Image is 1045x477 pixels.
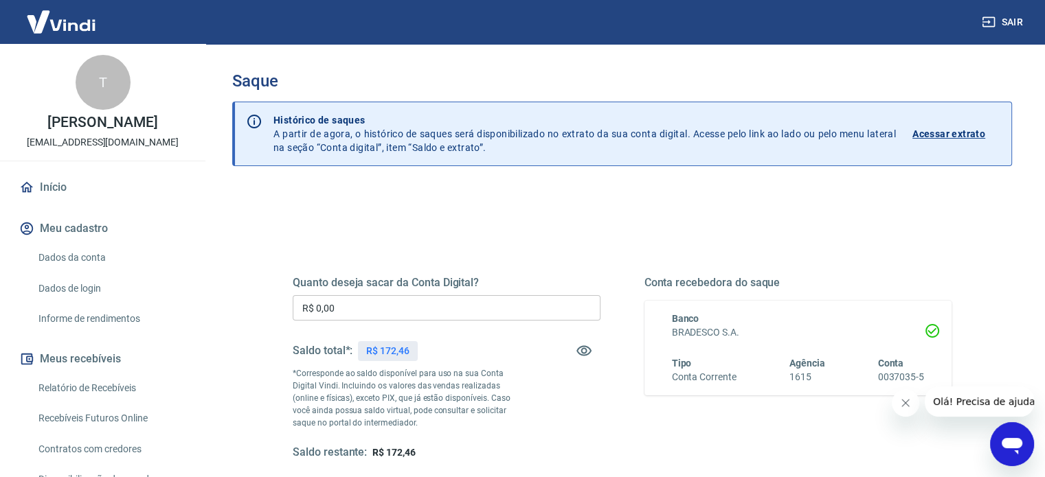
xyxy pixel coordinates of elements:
[912,113,1000,154] a: Acessar extrato
[372,447,416,458] span: R$ 172,46
[293,445,367,460] h5: Saldo restante:
[33,305,189,333] a: Informe de rendimentos
[877,358,903,369] span: Conta
[33,374,189,402] a: Relatório de Recebíveis
[273,113,896,154] p: A partir de agora, o histórico de saques será disponibilizado no extrato da sua conta digital. Ac...
[232,71,1012,91] h3: Saque
[293,367,524,429] p: *Corresponde ao saldo disponível para uso na sua Conta Digital Vindi. Incluindo os valores das ve...
[16,213,189,244] button: Meu cadastro
[925,386,1034,417] iframe: Mensagem da empresa
[912,127,985,141] p: Acessar extrato
[672,313,699,324] span: Banco
[672,358,692,369] span: Tipo
[293,344,352,358] h5: Saldo total*:
[8,10,115,21] span: Olá! Precisa de ajuda?
[789,358,825,369] span: Agência
[273,113,896,127] p: Histórico de saques
[366,344,409,358] p: R$ 172,46
[47,115,157,130] p: [PERSON_NAME]
[16,172,189,202] a: Início
[979,10,1029,35] button: Sair
[789,370,825,384] h6: 1615
[33,435,189,463] a: Contratos com credores
[33,244,189,272] a: Dados da conta
[990,422,1034,466] iframe: Botão para abrir a janela de mensagens
[27,135,179,150] p: [EMAIL_ADDRESS][DOMAIN_NAME]
[892,389,919,417] iframe: Fechar mensagem
[644,276,952,290] h5: Conta recebedora do saque
[33,404,189,432] a: Recebíveis Futuros Online
[672,370,737,384] h6: Conta Corrente
[76,55,131,110] div: T
[33,275,189,303] a: Dados de login
[877,370,924,384] h6: 0037035-5
[16,1,106,43] img: Vindi
[293,276,600,290] h5: Quanto deseja sacar da Conta Digital?
[16,344,189,374] button: Meus recebíveis
[672,325,925,340] h6: BRADESCO S.A.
